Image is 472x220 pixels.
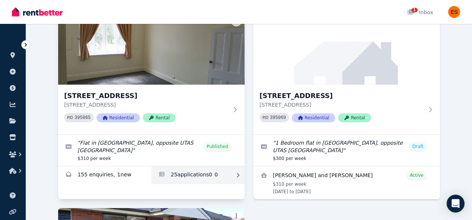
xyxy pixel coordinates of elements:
a: Enquiries for Unit 2/55 Invermay Rd, Invermay [58,166,151,184]
img: Evangeline Samoilov [448,6,460,18]
code: 395065 [75,115,91,120]
img: Unit 1/55 Invermay Rd, Invermay [254,13,440,85]
p: [STREET_ADDRESS] [259,101,424,109]
div: Open Intercom Messenger [447,195,465,213]
small: PID [262,116,268,120]
span: 1 [412,8,418,12]
a: Unit 1/55 Invermay Rd, Invermay[STREET_ADDRESS][STREET_ADDRESS]PID 395069ResidentialRental [254,13,440,134]
h3: [STREET_ADDRESS] [64,91,228,101]
h3: [STREET_ADDRESS] [259,91,424,101]
span: Rental [338,113,371,122]
span: Residential [292,113,335,122]
span: Residential [97,113,140,122]
a: Unit 2/55 Invermay Rd, Invermay[STREET_ADDRESS][STREET_ADDRESS]PID 395065ResidentialRental [58,13,245,134]
small: PID [67,116,73,120]
span: Rental [143,113,176,122]
div: Inbox [407,9,433,16]
a: Edit listing: 1 Bedroom flat in Invermay, opposite UTAS Inveresk Campus [254,135,440,166]
a: Applications for Unit 2/55 Invermay Rd, Invermay [151,166,245,184]
img: RentBetter [12,6,63,18]
code: 395069 [270,115,286,120]
a: Edit listing: Flat in Invermay, opposite UTAS Inveresk Campus [58,135,245,166]
p: [STREET_ADDRESS] [64,101,228,109]
img: Unit 2/55 Invermay Rd, Invermay [58,13,245,85]
a: View details for Alexander and Jacqueline Altman [254,166,440,199]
